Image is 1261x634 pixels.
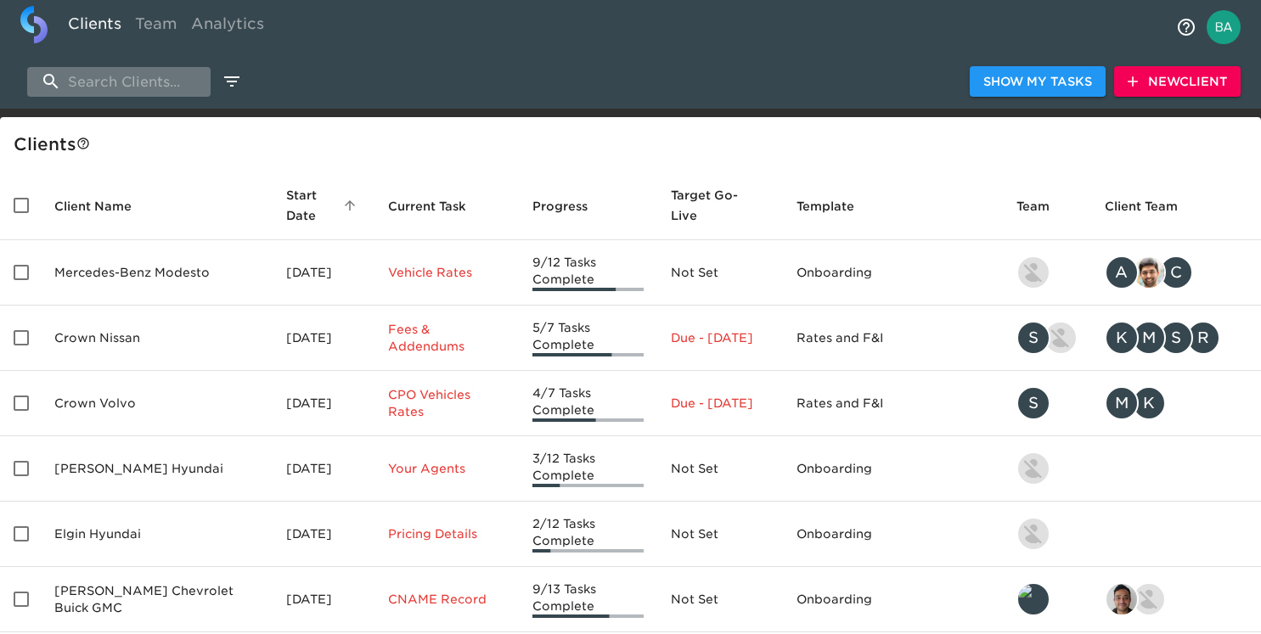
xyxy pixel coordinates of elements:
img: kevin.lo@roadster.com [1018,519,1049,549]
span: Target Go-Live [671,185,768,226]
img: nikko.foster@roadster.com [1134,584,1164,614]
td: [PERSON_NAME] Hyundai [41,436,273,502]
span: Calculated based on the start date and the duration of all Tasks contained in this Hub. [671,185,746,226]
td: [PERSON_NAME] Chevrolet Buick GMC [41,567,273,632]
span: Template [797,196,876,216]
p: Fees & Addendums [388,321,504,355]
td: Mercedes-Benz Modesto [41,240,273,306]
p: Due - [DATE] [671,329,768,346]
div: R [1186,321,1220,355]
button: Show My Tasks [970,66,1106,98]
td: Onboarding [783,436,1003,502]
svg: This is a list of all of your clients and clients shared with you [76,137,90,150]
p: Vehicle Rates [388,264,504,281]
img: austin@roadster.com [1045,323,1076,353]
td: Rates and F&I [783,371,1003,436]
span: Current Task [388,196,488,216]
div: angelique.nurse@roadster.com, sandeep@simplemnt.com, clayton.mandel@roadster.com [1105,255,1247,289]
div: S [1159,321,1193,355]
span: Team [1016,196,1072,216]
div: mcooley@crowncars.com, kwilson@crowncars.com [1105,386,1247,420]
td: 9/13 Tasks Complete [519,567,658,632]
p: Due - [DATE] [671,395,768,412]
div: kevin.lo@roadster.com [1016,255,1078,289]
td: Not Set [657,567,782,632]
span: Client Name [54,196,154,216]
img: logo [20,6,48,43]
div: savannah@roadster.com [1016,386,1078,420]
td: [DATE] [273,371,374,436]
div: kevin.lo@roadster.com [1016,517,1078,551]
div: Client s [14,131,1254,158]
span: New Client [1128,71,1227,93]
td: Elgin Hyundai [41,502,273,567]
p: CNAME Record [388,591,504,608]
div: C [1159,255,1193,289]
a: Analytics [184,6,271,48]
td: Not Set [657,502,782,567]
a: Team [128,6,184,48]
td: [DATE] [273,240,374,306]
div: savannah@roadster.com, austin@roadster.com [1016,321,1078,355]
div: M [1132,321,1166,355]
p: Your Agents [388,460,504,477]
div: S [1016,386,1050,420]
div: M [1105,386,1139,420]
img: leland@roadster.com [1018,584,1049,614]
span: This is the next Task in this Hub that should be completed [388,196,466,216]
div: sai@simplemnt.com, nikko.foster@roadster.com [1105,582,1247,616]
div: kevin.lo@roadster.com [1016,452,1078,485]
span: Show My Tasks [983,71,1092,93]
td: 5/7 Tasks Complete [519,306,658,371]
div: K [1105,321,1139,355]
span: Start Date [286,185,361,226]
div: S [1016,321,1050,355]
img: Profile [1207,10,1241,44]
div: kwilson@crowncars.com, mcooley@crowncars.com, sparent@crowncars.com, rrobins@crowncars.com [1105,321,1247,355]
td: 4/7 Tasks Complete [519,371,658,436]
a: Clients [61,6,128,48]
button: NewClient [1114,66,1241,98]
td: 9/12 Tasks Complete [519,240,658,306]
button: edit [217,67,246,96]
div: leland@roadster.com [1016,582,1078,616]
img: sai@simplemnt.com [1106,584,1137,614]
td: Rates and F&I [783,306,1003,371]
td: Crown Volvo [41,371,273,436]
p: Pricing Details [388,525,504,542]
td: Crown Nissan [41,306,273,371]
td: Not Set [657,240,782,306]
img: kevin.lo@roadster.com [1018,257,1049,288]
td: Not Set [657,436,782,502]
td: [DATE] [273,567,374,632]
button: notifications [1166,7,1207,48]
p: CPO Vehicles Rates [388,386,504,420]
td: Onboarding [783,240,1003,306]
td: [DATE] [273,436,374,502]
span: Client Team [1105,196,1200,216]
img: sandeep@simplemnt.com [1134,257,1164,288]
td: [DATE] [273,306,374,371]
img: kevin.lo@roadster.com [1018,453,1049,484]
td: Onboarding [783,567,1003,632]
div: A [1105,255,1139,289]
td: 3/12 Tasks Complete [519,436,658,502]
td: 2/12 Tasks Complete [519,502,658,567]
td: Onboarding [783,502,1003,567]
span: Progress [532,196,610,216]
td: [DATE] [273,502,374,567]
input: search [27,67,211,97]
div: K [1132,386,1166,420]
